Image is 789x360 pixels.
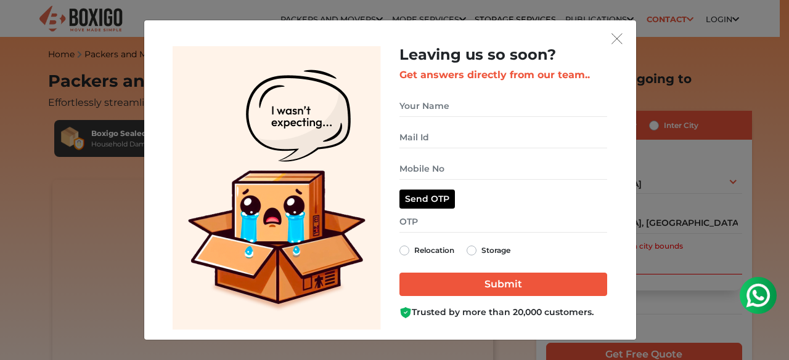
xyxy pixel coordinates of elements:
[399,46,607,64] h2: Leaving us so soon?
[611,33,623,44] img: exit
[173,46,381,330] img: Lead Welcome Image
[399,69,607,81] h3: Get answers directly from our team..
[399,127,607,148] input: Mail Id
[399,190,455,209] button: Send OTP
[399,306,412,319] img: Boxigo Customer Shield
[481,243,510,258] label: Storage
[399,306,607,319] div: Trusted by more than 20,000 customers.
[414,243,454,258] label: Relocation
[399,158,607,180] input: Mobile No
[399,95,607,117] input: Your Name
[12,12,37,37] img: whatsapp-icon.svg
[399,273,607,296] input: Submit
[399,211,607,233] input: OTP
